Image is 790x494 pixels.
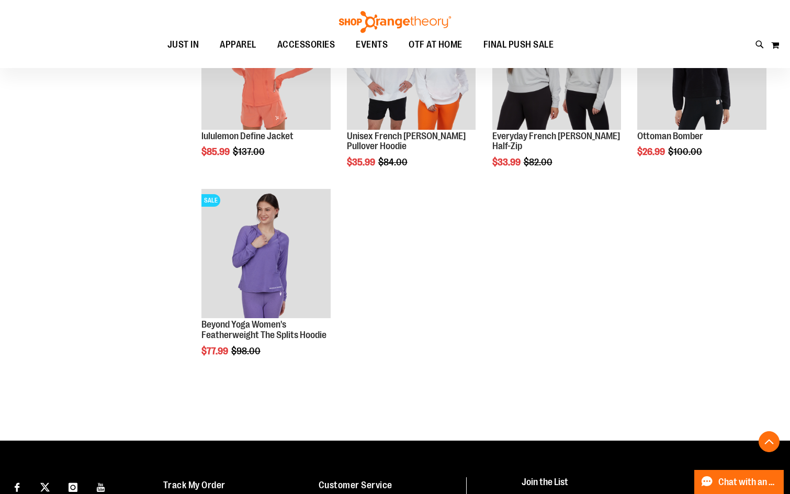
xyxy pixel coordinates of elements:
a: Ottoman Bomber [637,131,703,141]
span: $85.99 [201,147,231,157]
a: ACCESSORIES [267,33,346,57]
a: Product image for Beyond Yoga Womens Featherweight The Splits HoodieSALE [201,189,331,320]
a: FINAL PUSH SALE [473,33,565,57]
span: $26.99 [637,147,667,157]
span: JUST IN [167,33,199,57]
img: Product image for Beyond Yoga Womens Featherweight The Splits Hoodie [201,189,331,318]
span: OTF AT HOME [409,33,462,57]
span: Chat with an Expert [718,477,777,487]
a: lululemon Define Jacket [201,131,294,141]
span: APPAREL [220,33,256,57]
button: Back To Top [759,431,780,452]
a: OTF AT HOME [398,33,473,57]
a: EVENTS [345,33,398,57]
a: Track My Order [163,480,225,490]
a: JUST IN [157,33,210,57]
span: $98.00 [231,346,262,356]
span: SALE [201,194,220,207]
img: Twitter [40,482,50,492]
div: product [196,184,336,383]
span: $84.00 [378,157,409,167]
span: $35.99 [347,157,377,167]
a: Unisex French [PERSON_NAME] Pullover Hoodie [347,131,466,152]
span: $33.99 [492,157,522,167]
span: $82.00 [524,157,554,167]
a: Customer Service [319,480,392,490]
span: EVENTS [356,33,388,57]
a: APPAREL [209,33,267,57]
img: Shop Orangetheory [337,11,453,33]
span: FINAL PUSH SALE [483,33,554,57]
span: $137.00 [233,147,266,157]
span: ACCESSORIES [277,33,335,57]
span: $77.99 [201,346,230,356]
span: $100.00 [668,147,704,157]
a: Beyond Yoga Women's Featherweight The Splits Hoodie [201,319,326,340]
a: Everyday French [PERSON_NAME] Half-Zip [492,131,620,152]
button: Chat with an Expert [694,470,784,494]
